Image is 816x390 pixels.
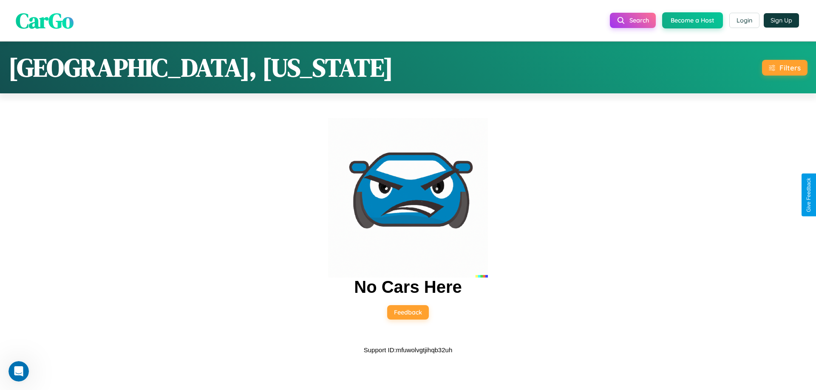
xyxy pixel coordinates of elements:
button: Sign Up [764,13,799,28]
iframe: Intercom live chat [8,361,29,382]
h1: [GEOGRAPHIC_DATA], [US_STATE] [8,50,393,85]
div: Give Feedback [806,178,812,212]
span: CarGo [16,6,74,35]
span: Search [629,17,649,24]
h2: No Cars Here [354,278,462,297]
button: Login [729,13,759,28]
button: Search [610,13,656,28]
button: Feedback [387,305,429,320]
button: Filters [762,60,807,76]
div: Filters [779,63,801,72]
button: Become a Host [662,12,723,28]
p: Support ID: mfuwolvgtjihqb32uh [364,344,452,356]
img: car [328,118,488,278]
